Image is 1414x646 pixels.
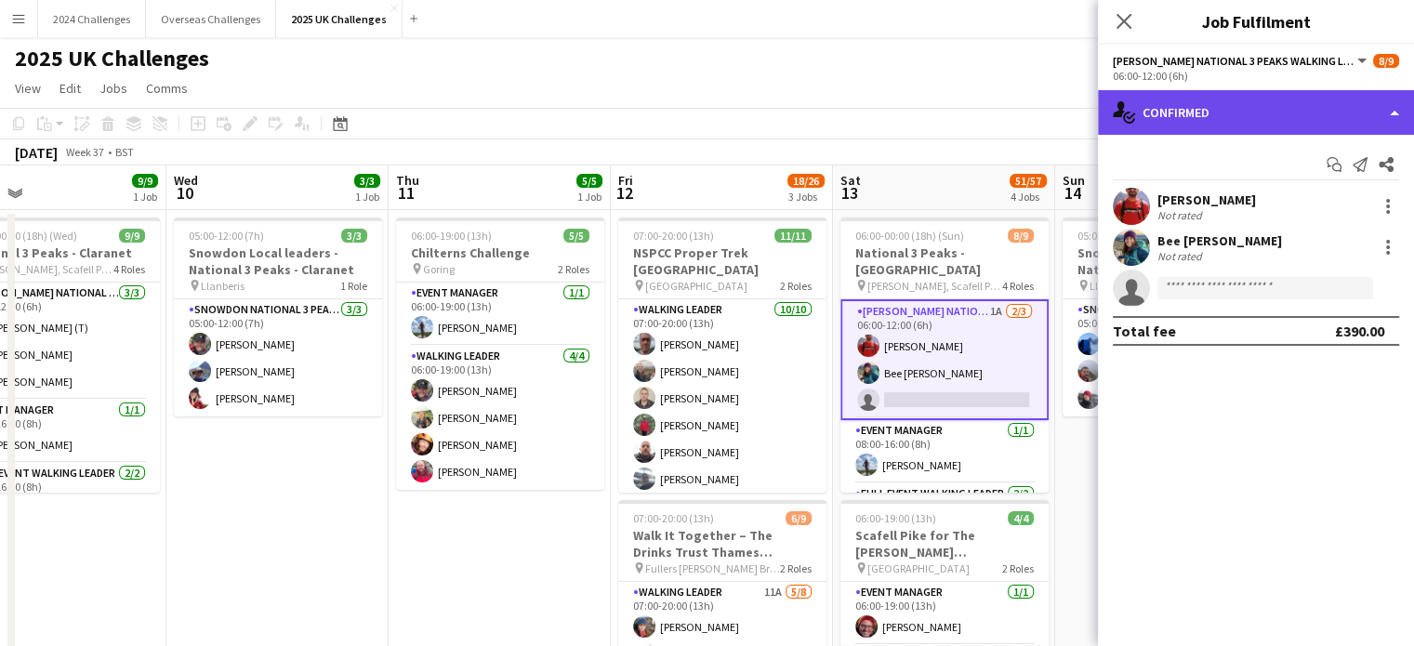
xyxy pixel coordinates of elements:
span: [PERSON_NAME], Scafell Pike and Snowdon [867,279,1002,293]
span: 18/26 [787,174,825,188]
app-card-role: Snowdon National 3 Peaks Walking Leader3/305:00-12:00 (7h)[PERSON_NAME][PERSON_NAME][PERSON_NAME] [1063,299,1271,416]
span: 51/57 [1010,174,1047,188]
div: Bee [PERSON_NAME] [1157,232,1282,249]
app-card-role: Walking Leader10/1007:00-20:00 (13h)[PERSON_NAME][PERSON_NAME][PERSON_NAME][PERSON_NAME][PERSON_N... [618,299,826,605]
div: 1 Job [355,190,379,204]
app-job-card: 05:00-12:00 (7h)3/3Snowdon Local leaders - National 3 Peaks Llanberis1 RoleSnowdon National 3 Pea... [1063,218,1271,416]
span: 1 Role [340,279,367,293]
span: 05:00-12:00 (7h) [189,229,264,243]
span: Thu [396,172,419,189]
span: 9/9 [119,229,145,243]
span: [GEOGRAPHIC_DATA] [867,561,970,575]
span: 05:00-12:00 (7h) [1077,229,1153,243]
span: Edit [59,80,81,97]
app-job-card: 05:00-12:00 (7h)3/3Snowdon Local leaders - National 3 Peaks - Claranet Llanberis1 RoleSnowdon Nat... [174,218,382,416]
span: Fullers [PERSON_NAME] Brewery, [GEOGRAPHIC_DATA] [645,561,780,575]
span: 06:00-19:00 (13h) [411,229,492,243]
span: View [15,80,41,97]
span: 4/4 [1008,511,1034,525]
span: 4 Roles [113,262,145,276]
span: 11/11 [774,229,812,243]
span: 3/3 [341,229,367,243]
span: 3/3 [354,174,380,188]
h3: Job Fulfilment [1098,9,1414,33]
span: 4 Roles [1002,279,1034,293]
h3: Snowdon Local leaders - National 3 Peaks - Claranet [174,244,382,278]
div: 1 Job [133,190,157,204]
h3: Scafell Pike for The [PERSON_NAME] [PERSON_NAME] Trust [840,527,1049,560]
button: 2024 Challenges [38,1,146,37]
a: Jobs [92,76,135,100]
span: 2 Roles [1002,561,1034,575]
span: 2 Roles [558,262,589,276]
span: 8/9 [1008,229,1034,243]
h3: National 3 Peaks - [GEOGRAPHIC_DATA] [840,244,1049,278]
div: 1 Job [577,190,601,204]
app-job-card: 07:00-20:00 (13h)11/11NSPCC Proper Trek [GEOGRAPHIC_DATA] [GEOGRAPHIC_DATA]2 RolesWalking Leader1... [618,218,826,493]
span: 2 Roles [780,279,812,293]
span: 06:00-00:00 (18h) (Sun) [855,229,964,243]
app-card-role: Full Event Walking Leader2/2 [840,483,1049,579]
span: 2 Roles [780,561,812,575]
div: Not rated [1157,208,1206,222]
span: 07:00-20:00 (13h) [633,229,714,243]
span: Goring [423,262,455,276]
span: 11 [393,182,419,204]
span: Llanberis [201,279,244,293]
span: 06:00-19:00 (13h) [855,511,936,525]
app-card-role: Snowdon National 3 Peaks Walking Leader3/305:00-12:00 (7h)[PERSON_NAME][PERSON_NAME][PERSON_NAME] [174,299,382,416]
span: 8/9 [1373,54,1399,68]
app-card-role: [PERSON_NAME] National 3 Peaks Walking Leader1A2/306:00-12:00 (6h)[PERSON_NAME]Bee [PERSON_NAME] [840,299,1049,420]
span: 9/9 [132,174,158,188]
span: Llanberis [1090,279,1133,293]
span: 10 [171,182,198,204]
div: £390.00 [1335,322,1384,340]
span: 5/5 [576,174,602,188]
a: Comms [139,76,195,100]
span: 6/9 [786,511,812,525]
div: 3 Jobs [788,190,824,204]
h1: 2025 UK Challenges [15,45,209,73]
span: 5/5 [563,229,589,243]
div: Total fee [1113,322,1176,340]
app-card-role: Event Manager1/106:00-19:00 (13h)[PERSON_NAME] [396,283,604,346]
span: 14 [1060,182,1085,204]
div: [DATE] [15,143,58,162]
div: 4 Jobs [1011,190,1046,204]
span: Week 37 [61,145,108,159]
app-card-role: Walking Leader4/406:00-19:00 (13h)[PERSON_NAME][PERSON_NAME][PERSON_NAME][PERSON_NAME] [396,346,604,490]
span: 07:00-20:00 (13h) [633,511,714,525]
a: Edit [52,76,88,100]
div: Confirmed [1098,90,1414,135]
span: Comms [146,80,188,97]
span: Fri [618,172,633,189]
button: [PERSON_NAME] National 3 Peaks Walking Leader [1113,54,1369,68]
h3: Walk It Together – The Drinks Trust Thames Footpath Challenge [618,527,826,560]
h3: NSPCC Proper Trek [GEOGRAPHIC_DATA] [618,244,826,278]
a: View [7,76,48,100]
app-card-role: Event Manager1/108:00-16:00 (8h)[PERSON_NAME] [840,420,1049,483]
span: Ben Nevis National 3 Peaks Walking Leader [1113,54,1355,68]
h3: Chilterns Challenge [396,244,604,261]
div: 06:00-12:00 (6h) [1113,69,1399,83]
span: Sun [1063,172,1085,189]
div: [PERSON_NAME] [1157,191,1256,208]
span: 13 [838,182,861,204]
span: Sat [840,172,861,189]
app-card-role: Event Manager1/106:00-19:00 (13h)[PERSON_NAME] [840,582,1049,645]
span: [GEOGRAPHIC_DATA] [645,279,747,293]
span: Jobs [99,80,127,97]
app-job-card: 06:00-19:00 (13h)5/5Chilterns Challenge Goring2 RolesEvent Manager1/106:00-19:00 (13h)[PERSON_NAM... [396,218,604,490]
div: Not rated [1157,249,1206,263]
h3: Snowdon Local leaders - National 3 Peaks [1063,244,1271,278]
span: Wed [174,172,198,189]
button: 2025 UK Challenges [276,1,403,37]
span: 12 [615,182,633,204]
app-job-card: 06:00-00:00 (18h) (Sun)8/9National 3 Peaks - [GEOGRAPHIC_DATA] [PERSON_NAME], Scafell Pike and Sn... [840,218,1049,493]
div: BST [115,145,134,159]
